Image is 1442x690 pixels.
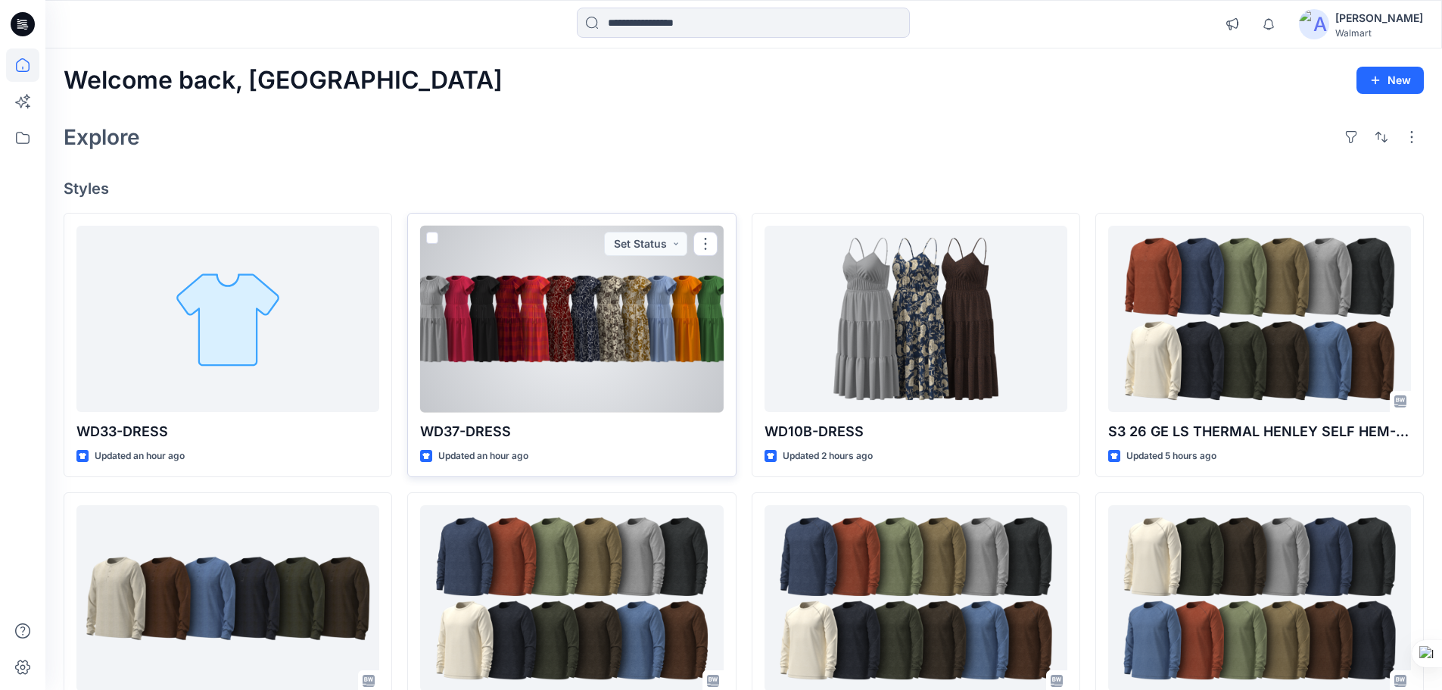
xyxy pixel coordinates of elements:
h2: Welcome back, [GEOGRAPHIC_DATA] [64,67,503,95]
div: [PERSON_NAME] [1335,9,1423,27]
a: WD37-DRESS [420,226,723,413]
p: Updated an hour ago [95,448,185,464]
a: WD33-DRESS [76,226,379,413]
div: Walmart [1335,27,1423,39]
p: Updated 5 hours ago [1126,448,1216,464]
h4: Styles [64,180,1424,198]
h2: Explore [64,125,140,149]
p: WD33-DRESS [76,421,379,442]
p: Updated an hour ago [438,448,528,464]
p: S3 26 GE LS THERMAL HENLEY SELF HEM-(REG)_(2Miss Waffle)-Opt-1 [1108,421,1411,442]
p: Updated 2 hours ago [783,448,873,464]
p: WD37-DRESS [420,421,723,442]
img: avatar [1299,9,1329,39]
button: New [1356,67,1424,94]
a: WD10B-DRESS [765,226,1067,413]
a: S3 26 GE LS THERMAL HENLEY SELF HEM-(REG)_(2Miss Waffle)-Opt-1 [1108,226,1411,413]
p: WD10B-DRESS [765,421,1067,442]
